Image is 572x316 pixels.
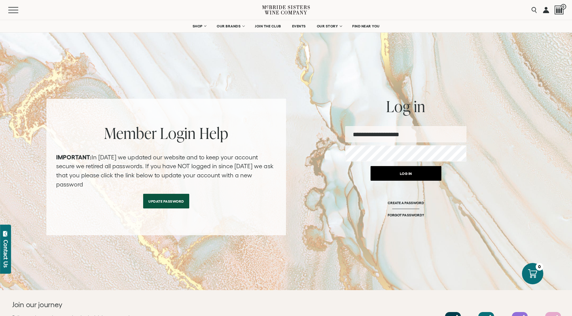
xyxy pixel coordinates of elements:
[345,99,466,114] h2: Log in
[352,24,380,28] span: FIND NEAR YOU
[56,154,92,161] strong: IMPORTANT:
[56,126,276,141] h2: Member Login Help
[192,24,203,28] span: SHOP
[388,213,424,217] a: FORGOT PASSWORD?
[213,20,248,32] a: OUR BRANDS
[536,263,543,271] div: 0
[388,201,424,213] a: CREATE A PASSWORD
[371,166,441,181] button: Log in
[143,194,189,208] a: Update Password
[56,153,276,189] p: In [DATE] we updated our website and to keep your account secure we retired all passwords. If you...
[217,24,241,28] span: OUR BRANDS
[348,20,384,32] a: FIND NEAR YOU
[561,4,566,9] span: 0
[8,7,30,13] button: Mobile Menu Trigger
[292,24,306,28] span: EVENTS
[255,24,281,28] span: JOIN THE CLUB
[251,20,285,32] a: JOIN THE CLUB
[313,20,346,32] a: OUR STORY
[288,20,310,32] a: EVENTS
[12,300,259,310] h2: Join our journey
[3,240,9,268] div: Contact Us
[188,20,210,32] a: SHOP
[317,24,338,28] span: OUR STORY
